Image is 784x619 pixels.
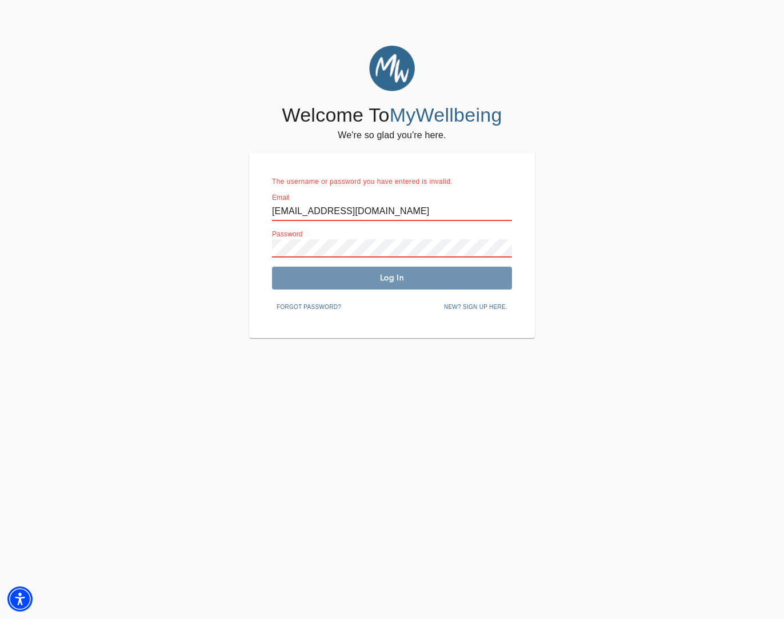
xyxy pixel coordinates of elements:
a: Forgot password? [272,302,346,311]
span: New? Sign up here. [444,302,507,312]
span: Forgot password? [277,302,341,312]
h6: We're so glad you're here. [338,127,446,143]
button: Forgot password? [272,299,346,316]
span: Log In [277,272,507,283]
button: New? Sign up here. [439,299,512,316]
span: The username or password you have entered is invalid. [272,178,453,186]
div: Accessibility Menu [7,586,33,612]
label: Password [272,231,303,238]
button: Log In [272,267,512,290]
label: Email [272,194,290,201]
img: MyWellbeing [369,46,415,91]
span: MyWellbeing [390,104,502,126]
h4: Welcome To [282,103,502,127]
